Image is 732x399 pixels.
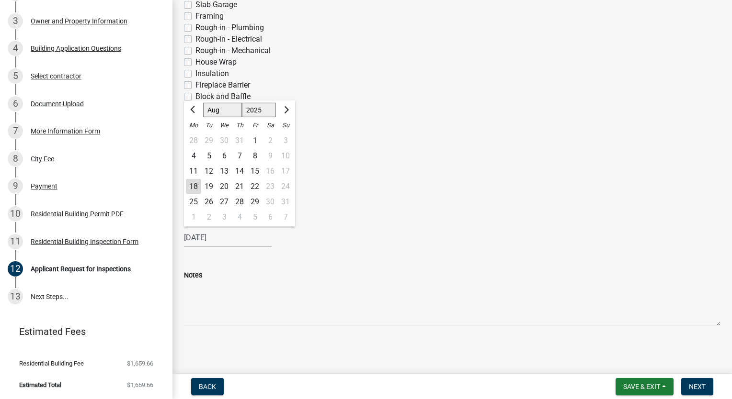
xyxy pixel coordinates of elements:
div: More Information Form [31,128,100,134]
div: Residential Building Inspection Form [31,238,138,245]
div: Document Upload [31,100,84,107]
div: Tuesday, August 26, 2025 [201,194,217,210]
div: Monday, August 4, 2025 [186,148,201,164]
div: Monday, July 28, 2025 [186,133,201,148]
div: Friday, August 1, 2025 [247,133,263,148]
label: House Wrap [195,56,237,68]
button: Next [681,378,713,395]
div: Tuesday, September 2, 2025 [201,210,217,225]
div: 27 [217,194,232,210]
div: 14 [232,164,247,179]
div: 30 [217,133,232,148]
div: 20 [217,179,232,194]
div: Friday, August 29, 2025 [247,194,263,210]
div: Building Application Questions [31,45,121,52]
span: Back [199,383,216,390]
div: 7 [8,123,23,139]
div: Applicant Request for Inspections [31,266,131,272]
div: 5 [8,68,23,84]
div: Thursday, July 31, 2025 [232,133,247,148]
a: Estimated Fees [8,322,157,341]
div: 4 [232,210,247,225]
span: Save & Exit [623,383,660,390]
label: Rough-in - Plumbing [195,22,264,33]
div: Tuesday, August 5, 2025 [201,148,217,164]
div: 19 [201,179,217,194]
div: 22 [247,179,263,194]
select: Select month [203,103,242,117]
div: Wednesday, August 27, 2025 [217,194,232,210]
div: 12 [201,164,217,179]
div: 12 [8,261,23,277]
div: Monday, August 25, 2025 [186,194,201,210]
div: Fr [247,118,263,133]
div: 29 [247,194,263,210]
label: Fireplace Barrier [195,79,250,91]
div: We [217,118,232,133]
div: 28 [186,133,201,148]
div: Monday, September 1, 2025 [186,210,201,225]
div: 2 [201,210,217,225]
div: 31 [232,133,247,148]
div: Thursday, August 21, 2025 [232,179,247,194]
div: 3 [8,13,23,29]
div: Friday, August 8, 2025 [247,148,263,164]
div: Tuesday, August 12, 2025 [201,164,217,179]
button: Save & Exit [616,378,674,395]
label: Rough-in - Mechanical [195,45,271,56]
label: Framing [195,11,224,22]
button: Previous month [188,102,199,118]
div: 25 [186,194,201,210]
div: Monday, August 11, 2025 [186,164,201,179]
div: 4 [8,41,23,56]
div: 11 [8,234,23,249]
div: Thursday, August 14, 2025 [232,164,247,179]
div: Thursday, August 7, 2025 [232,148,247,164]
div: 18 [186,179,201,194]
div: 15 [247,164,263,179]
div: Wednesday, August 20, 2025 [217,179,232,194]
div: City Fee [31,155,54,162]
div: 5 [247,210,263,225]
div: 8 [8,151,23,166]
div: Owner and Property Information [31,18,127,24]
div: Residential Building Permit PDF [31,211,124,217]
div: 13 [217,164,232,179]
button: Next month [280,102,291,118]
div: Monday, August 18, 2025 [186,179,201,194]
div: Sa [263,118,278,133]
div: Mo [186,118,201,133]
div: Wednesday, July 30, 2025 [217,133,232,148]
div: 1 [186,210,201,225]
div: Tuesday, July 29, 2025 [201,133,217,148]
div: 13 [8,289,23,304]
div: 4 [186,148,201,164]
div: Thursday, September 4, 2025 [232,210,247,225]
label: Insulation [195,68,229,79]
div: Th [232,118,247,133]
input: mm/dd/yyyy [184,228,272,247]
div: 21 [232,179,247,194]
div: Thursday, August 28, 2025 [232,194,247,210]
div: 9 [8,178,23,194]
div: Friday, August 22, 2025 [247,179,263,194]
span: Next [689,383,706,390]
div: 29 [201,133,217,148]
span: $1,659.66 [127,360,153,366]
div: Friday, September 5, 2025 [247,210,263,225]
div: 10 [8,206,23,222]
div: Tuesday, August 19, 2025 [201,179,217,194]
span: Residential Building Fee [19,360,84,366]
span: $1,659.66 [127,382,153,388]
div: 28 [232,194,247,210]
div: 6 [217,148,232,164]
span: Estimated Total [19,382,61,388]
div: 26 [201,194,217,210]
select: Select year [242,103,276,117]
div: 6 [8,96,23,111]
div: Select contractor [31,73,81,79]
div: Wednesday, September 3, 2025 [217,210,232,225]
div: Wednesday, August 13, 2025 [217,164,232,179]
div: 7 [232,148,247,164]
div: 11 [186,164,201,179]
